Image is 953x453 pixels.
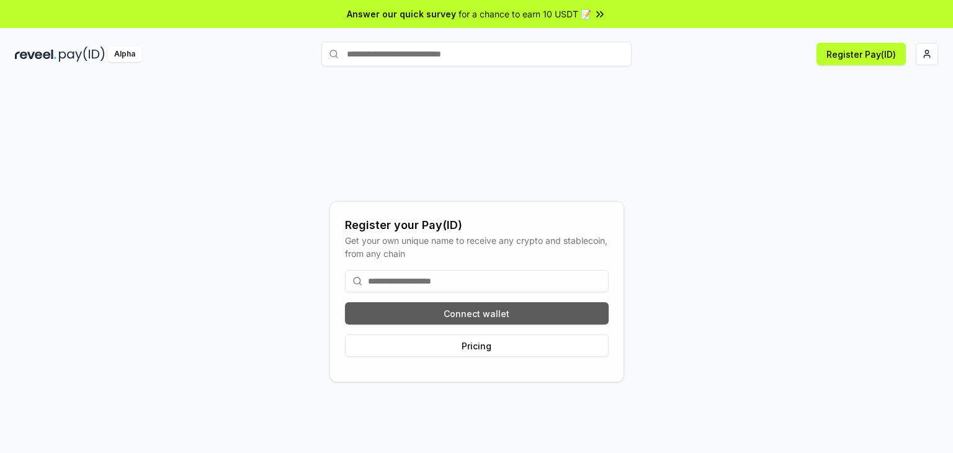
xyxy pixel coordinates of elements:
button: Register Pay(ID) [817,43,906,65]
button: Pricing [345,334,609,357]
img: reveel_dark [15,47,56,62]
div: Alpha [107,47,142,62]
span: Answer our quick survey [347,7,456,20]
img: pay_id [59,47,105,62]
div: Get your own unique name to receive any crypto and stablecoin, from any chain [345,234,609,260]
span: for a chance to earn 10 USDT 📝 [459,7,591,20]
button: Connect wallet [345,302,609,325]
div: Register your Pay(ID) [345,217,609,234]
